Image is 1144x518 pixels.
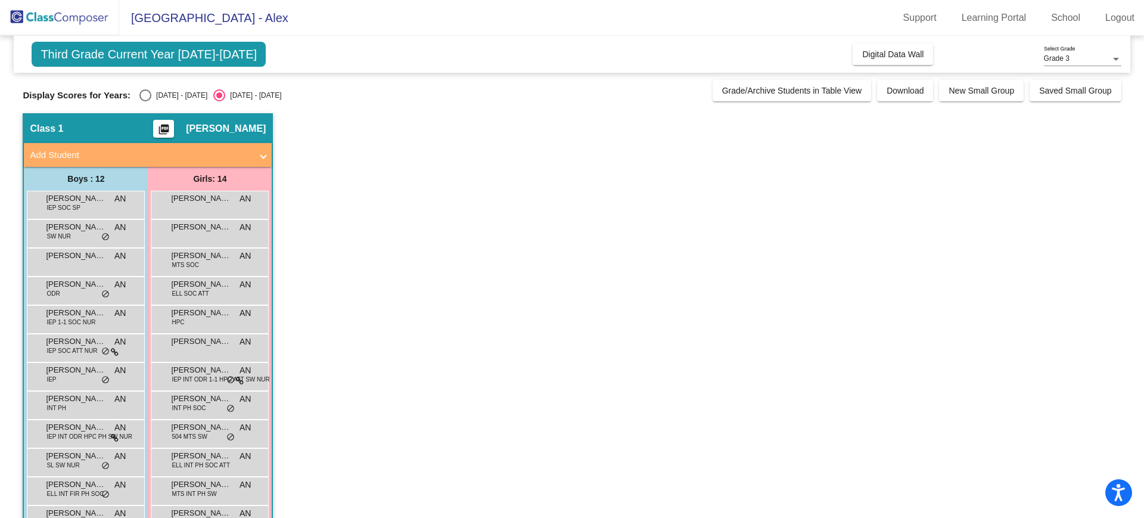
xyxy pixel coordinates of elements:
span: IEP 1-1 SOC NUR [46,318,95,327]
a: Logout [1096,8,1144,27]
span: ELL SOC ATT [172,289,209,298]
span: do_not_disturb_alt [226,404,235,414]
span: Grade/Archive Students in Table View [722,86,862,95]
span: HPC [172,318,184,327]
button: New Small Group [939,80,1024,101]
div: [DATE] - [DATE] [151,90,207,101]
span: [PERSON_NAME] [171,221,231,233]
span: [PERSON_NAME] [46,307,105,319]
span: [PERSON_NAME] [171,193,231,204]
span: AN [114,393,126,405]
span: AN [240,364,251,377]
span: ODR [46,289,60,298]
mat-expansion-panel-header: Add Student [24,143,272,167]
span: [PERSON_NAME] [46,336,105,348]
span: [PERSON_NAME] [171,421,231,433]
div: Boys : 12 [24,167,148,191]
span: AN [114,250,126,262]
span: AN [114,479,126,491]
span: Digital Data Wall [862,49,924,59]
span: AN [114,421,126,434]
span: AN [240,278,251,291]
span: do_not_disturb_alt [101,461,110,471]
span: IEP SOC SP [46,203,80,212]
span: [PERSON_NAME] [186,123,266,135]
span: Download [887,86,924,95]
span: do_not_disturb_alt [101,490,110,500]
span: [PERSON_NAME] [46,450,105,462]
span: do_not_disturb_alt [101,347,110,356]
button: Grade/Archive Students in Table View [713,80,872,101]
span: AN [240,421,251,434]
span: [PERSON_NAME] [46,393,105,405]
span: MTS SOC [172,260,199,269]
span: [PERSON_NAME] [171,364,231,376]
span: [PERSON_NAME] [171,278,231,290]
div: [DATE] - [DATE] [225,90,281,101]
span: [PERSON_NAME] [171,250,231,262]
span: [PERSON_NAME] [171,393,231,405]
mat-radio-group: Select an option [139,89,281,101]
span: [PERSON_NAME] [46,221,105,233]
span: INT PH SOC [172,404,206,412]
span: Grade 3 [1044,54,1070,63]
span: AN [240,393,251,405]
span: AN [240,450,251,463]
span: INT PH [46,404,66,412]
span: AN [240,479,251,491]
span: [PERSON_NAME] [46,278,105,290]
span: [GEOGRAPHIC_DATA] - Alex [119,8,288,27]
span: AN [114,278,126,291]
span: [PERSON_NAME] [46,193,105,204]
span: do_not_disturb_alt [101,376,110,385]
span: AN [114,364,126,377]
span: [PERSON_NAME] [171,450,231,462]
button: Saved Small Group [1030,80,1121,101]
span: IEP INT ODR 1-1 HPC ATT SW NUR [172,375,269,384]
span: Display Scores for Years: [23,90,130,101]
span: AN [240,307,251,320]
span: [PERSON_NAME] [171,336,231,348]
span: AN [240,336,251,348]
button: Download [877,80,933,101]
span: SL SW NUR [46,461,79,470]
span: IEP [46,375,56,384]
button: Digital Data Wall [853,44,933,65]
span: IEP INT ODR HPC PH SW NUR [46,432,132,441]
a: Learning Portal [952,8,1036,27]
span: ELL INT FIR PH SOC [46,489,104,498]
mat-icon: picture_as_pdf [157,123,171,140]
span: [PERSON_NAME] [46,364,105,376]
span: [PERSON_NAME] [46,250,105,262]
span: ELL INT PH SOC ATT [172,461,230,470]
a: Support [894,8,946,27]
span: do_not_disturb_alt [226,376,235,385]
span: AN [114,193,126,205]
span: 504 MTS SW [172,432,207,441]
mat-panel-title: Add Student [30,148,251,162]
span: [PERSON_NAME] [46,479,105,491]
span: [PERSON_NAME] [171,307,231,319]
div: Girls: 14 [148,167,272,191]
span: Saved Small Group [1039,86,1111,95]
span: SW NUR [46,232,71,241]
span: do_not_disturb_alt [101,290,110,299]
span: New Small Group [949,86,1014,95]
span: Third Grade Current Year [DATE]-[DATE] [32,42,266,67]
span: AN [240,193,251,205]
span: AN [114,307,126,320]
span: AN [114,336,126,348]
span: AN [114,450,126,463]
a: School [1042,8,1090,27]
span: AN [240,250,251,262]
span: AN [240,221,251,234]
span: do_not_disturb_alt [226,433,235,442]
span: [PERSON_NAME] [46,421,105,433]
button: Print Students Details [153,120,174,138]
span: IEP SOC ATT NUR [46,346,97,355]
span: Class 1 [30,123,63,135]
span: AN [114,221,126,234]
span: [PERSON_NAME] [171,479,231,491]
span: MTS INT PH SW [172,489,216,498]
span: do_not_disturb_alt [101,232,110,242]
